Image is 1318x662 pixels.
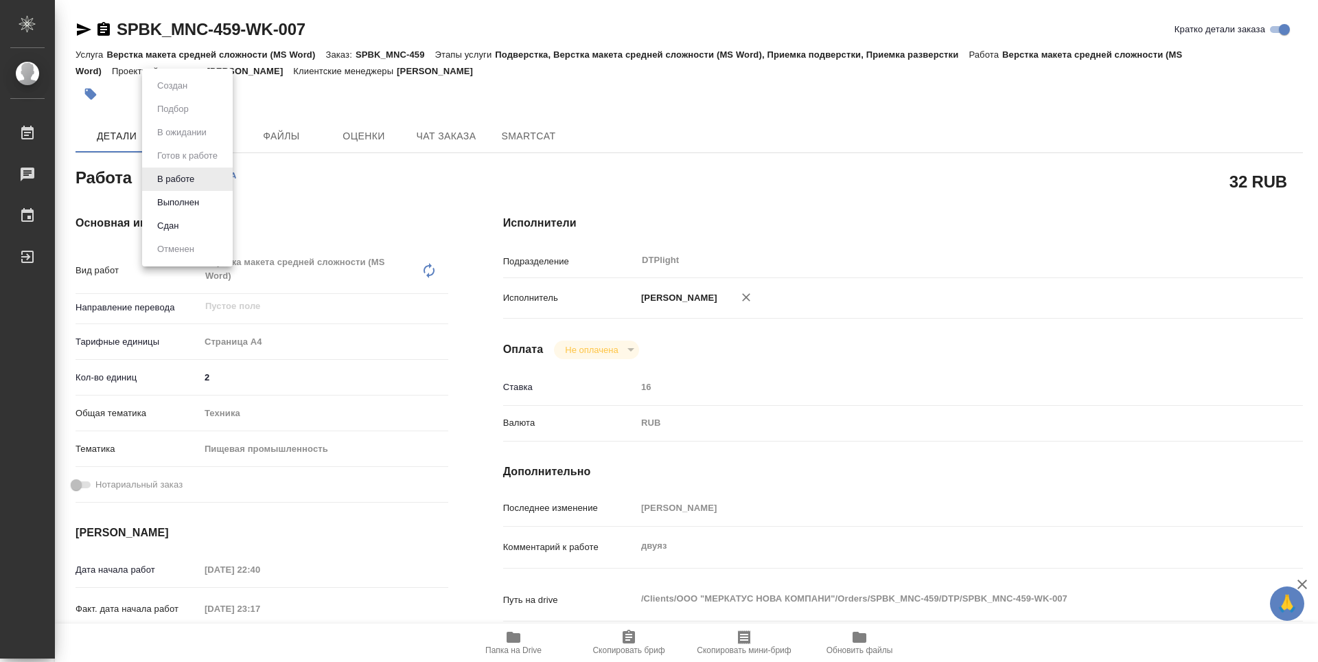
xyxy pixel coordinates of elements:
button: Отменен [153,242,198,257]
button: Подбор [153,102,193,117]
button: Создан [153,78,192,93]
button: В ожидании [153,125,211,140]
button: Выполнен [153,195,203,210]
button: Готов к работе [153,148,222,163]
button: Сдан [153,218,183,233]
button: В работе [153,172,198,187]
